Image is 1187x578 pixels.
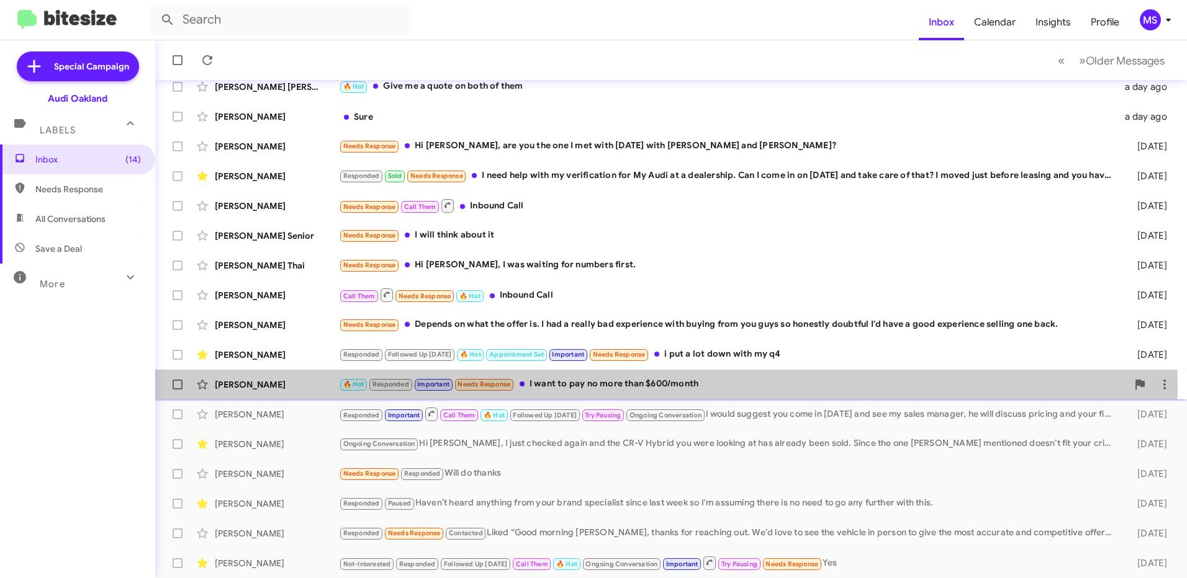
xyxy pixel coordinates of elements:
[215,378,339,391] div: [PERSON_NAME]
[343,380,364,388] span: 🔥 Hot
[1050,48,1072,73] button: Previous
[1129,9,1173,30] button: MS
[343,529,380,537] span: Responded
[1117,170,1177,182] div: [DATE]
[339,377,1127,391] div: I want to pay no more than $600/month
[343,350,380,358] span: Responded
[1117,408,1177,420] div: [DATE]
[1117,557,1177,569] div: [DATE]
[215,438,339,450] div: [PERSON_NAME]
[1081,4,1129,40] a: Profile
[516,560,548,568] span: Call Them
[343,499,380,507] span: Responded
[721,560,757,568] span: Try Pausing
[339,228,1117,242] div: I will think about it
[585,560,657,568] span: Ongoing Conversation
[215,319,339,331] div: [PERSON_NAME]
[215,140,339,153] div: [PERSON_NAME]
[489,350,544,358] span: Appointment Set
[54,60,129,73] span: Special Campaign
[1117,200,1177,212] div: [DATE]
[339,169,1117,183] div: I need help with my verification for My Audi at a dealership. Can I come in on [DATE] and take ca...
[125,153,141,166] span: (14)
[35,183,141,195] span: Needs Response
[339,526,1117,540] div: Liked “Good morning [PERSON_NAME], thanks for reaching out. We'd love to see the vehicle in perso...
[1140,9,1161,30] div: MS
[339,198,1117,213] div: Inbound Call
[919,4,964,40] a: Inbox
[343,231,396,239] span: Needs Response
[388,350,452,358] span: Followed Up [DATE]
[460,350,481,358] span: 🔥 Hot
[1026,4,1081,40] a: Insights
[343,172,380,180] span: Responded
[215,497,339,510] div: [PERSON_NAME]
[630,411,702,419] span: Ongoing Conversation
[343,261,396,269] span: Needs Response
[215,81,339,93] div: [PERSON_NAME] [PERSON_NAME]
[404,469,441,478] span: Responded
[443,411,476,419] span: Call Them
[35,153,141,166] span: Inbox
[388,172,402,180] span: Sold
[215,200,339,212] div: [PERSON_NAME]
[513,411,577,419] span: Followed Up [DATE]
[1117,81,1177,93] div: a day ago
[343,321,396,329] span: Needs Response
[339,406,1117,422] div: I would suggest you come in [DATE] and see my sales manager, he will discuss pricing and your fin...
[339,79,1117,94] div: Give me a quote on both of them
[388,411,420,419] span: Important
[458,380,510,388] span: Needs Response
[1117,527,1177,540] div: [DATE]
[444,560,508,568] span: Followed Up [DATE]
[339,139,1117,153] div: Hi [PERSON_NAME], are you the one I met with [DATE] with [PERSON_NAME] and [PERSON_NAME]?
[215,408,339,420] div: [PERSON_NAME]
[1086,54,1165,68] span: Older Messages
[417,380,449,388] span: Important
[339,466,1117,481] div: Will do thanks
[410,172,463,180] span: Needs Response
[593,350,646,358] span: Needs Response
[399,560,436,568] span: Responded
[343,292,376,300] span: Call Them
[399,292,451,300] span: Needs Response
[343,440,415,448] span: Ongoing Conversation
[1117,438,1177,450] div: [DATE]
[1117,319,1177,331] div: [DATE]
[585,411,621,419] span: Try Pausing
[1079,53,1086,68] span: »
[765,560,818,568] span: Needs Response
[552,350,584,358] span: Important
[215,557,339,569] div: [PERSON_NAME]
[343,142,396,150] span: Needs Response
[215,468,339,480] div: [PERSON_NAME]
[339,347,1117,362] div: i put a lot down with my q4
[339,258,1117,272] div: Hi [PERSON_NAME], I was waiting for numbers first.
[1051,48,1172,73] nav: Page navigation example
[339,287,1117,303] div: Inbound Call
[388,529,441,537] span: Needs Response
[35,213,106,225] span: All Conversations
[40,125,76,136] span: Labels
[1117,229,1177,242] div: [DATE]
[1117,259,1177,272] div: [DATE]
[215,289,339,301] div: [PERSON_NAME]
[404,203,436,211] span: Call Them
[459,292,481,300] span: 🔥 Hot
[339,318,1117,332] div: Depends on what the offer is. I had a really bad experience with buying from you guys so honestly...
[215,527,339,540] div: [PERSON_NAME]
[17,51,139,81] a: Special Campaign
[1117,289,1177,301] div: [DATE]
[215,259,339,272] div: [PERSON_NAME] Thai
[1058,53,1065,68] span: «
[343,82,364,91] span: 🔥 Hot
[484,411,505,419] span: 🔥 Hot
[964,4,1026,40] span: Calendar
[48,92,107,105] div: Audi Oakland
[1117,140,1177,153] div: [DATE]
[339,555,1117,571] div: Yes
[388,499,411,507] span: Paused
